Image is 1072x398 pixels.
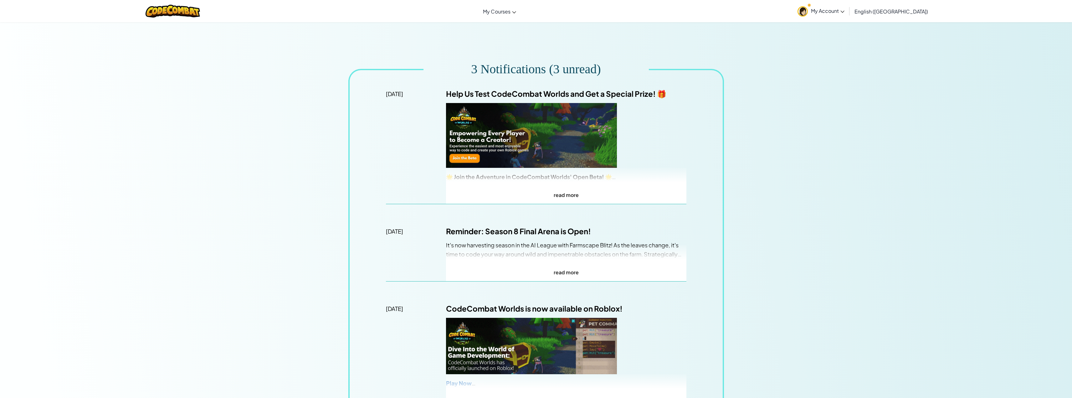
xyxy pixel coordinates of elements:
[446,227,686,236] div: Reminder: Season 8 Final Arena is Open!
[798,6,808,17] img: avatar
[386,304,446,313] div: [DATE]
[446,268,686,277] p: read more
[446,103,617,168] img: Ccwv2 bannar
[480,3,519,20] a: My Courses
[851,3,931,20] a: English ([GEOGRAPHIC_DATA])
[811,8,844,14] span: My Account
[386,89,446,98] div: [DATE]
[446,318,617,374] img: Ezgif 5 0fd8ab259a
[446,190,686,199] p: read more
[471,65,601,74] div: 3 Notifications (3 unread)
[446,304,686,313] div: CodeCombat Worlds is now available on Roblox!
[446,89,686,98] div: Help Us Test CodeCombat Worlds and Get a Special Prize! 🎁
[483,8,510,15] span: My Courses
[794,1,848,21] a: My Account
[146,5,200,18] img: CodeCombat logo
[446,240,686,259] p: It's now harvesting season in the AI League with Farmscape Blitz! As the leaves change, it's time...
[386,227,446,236] div: [DATE]
[854,8,928,15] span: English ([GEOGRAPHIC_DATA])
